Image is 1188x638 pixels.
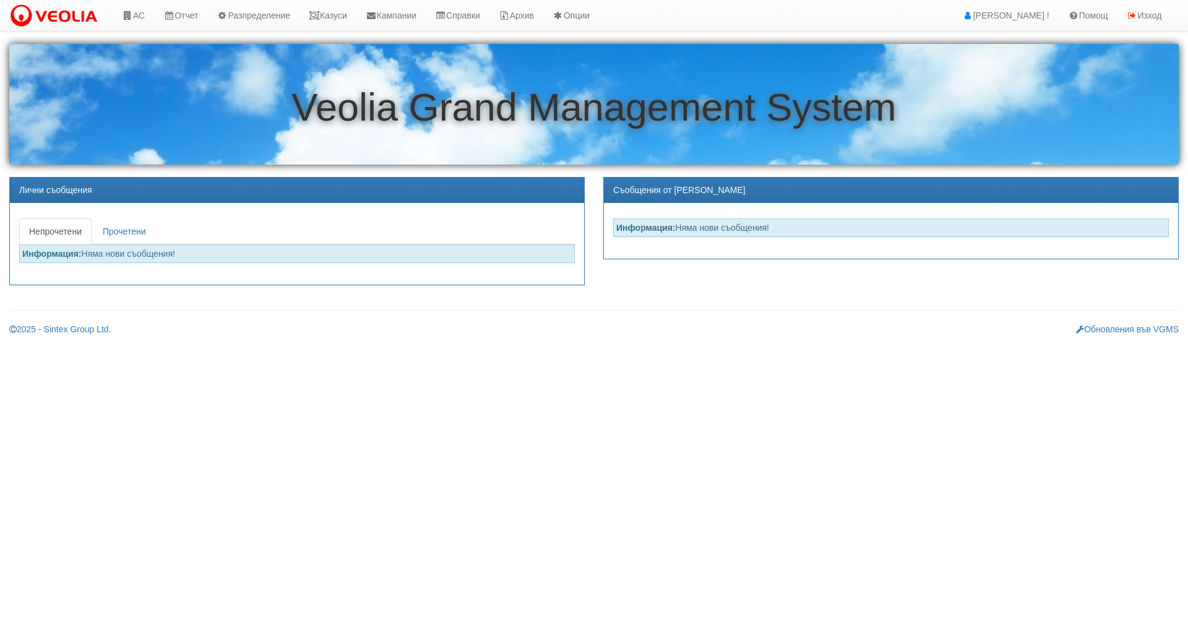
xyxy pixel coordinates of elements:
[1076,324,1179,334] a: Обновления във VGMS
[22,249,82,259] strong: Информация:
[613,218,1169,237] div: Няма нови съобщения!
[604,178,1178,203] div: Съобщения от [PERSON_NAME]
[9,324,111,334] a: 2025 - Sintex Group Ltd.
[10,178,584,203] div: Лични съобщения
[9,3,103,29] img: VeoliaLogo.png
[616,223,676,233] strong: Информация:
[9,86,1179,129] h1: Veolia Grand Management System
[93,218,156,244] a: Прочетени
[19,218,92,244] a: Непрочетени
[19,244,575,263] div: Няма нови съобщения!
